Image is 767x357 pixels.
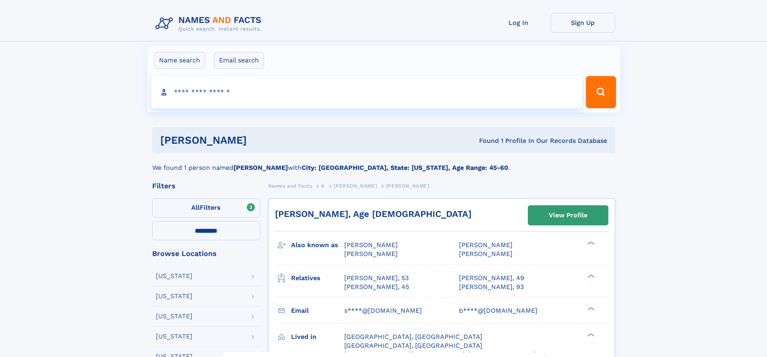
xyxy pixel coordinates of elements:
[302,164,508,171] b: City: [GEOGRAPHIC_DATA], State: [US_STATE], Age Range: 45-60
[156,293,192,299] div: [US_STATE]
[152,153,615,173] div: We found 1 person named with .
[152,182,260,190] div: Filters
[321,183,325,189] span: K
[549,206,587,225] div: View Profile
[191,204,200,211] span: All
[459,241,513,249] span: [PERSON_NAME]
[344,283,409,291] a: [PERSON_NAME], 45
[585,241,595,246] div: ❯
[344,342,482,349] span: [GEOGRAPHIC_DATA], [GEOGRAPHIC_DATA]
[528,206,608,225] a: View Profile
[154,52,205,69] label: Name search
[156,273,192,279] div: [US_STATE]
[152,198,260,218] label: Filters
[214,52,264,69] label: Email search
[386,183,429,189] span: [PERSON_NAME]
[585,273,595,279] div: ❯
[321,181,325,191] a: K
[275,209,471,219] a: [PERSON_NAME], Age [DEMOGRAPHIC_DATA]
[585,306,595,311] div: ❯
[585,332,595,337] div: ❯
[334,183,377,189] span: [PERSON_NAME]
[152,13,268,35] img: Logo Names and Facts
[152,250,260,257] div: Browse Locations
[268,181,312,191] a: Names and Facts
[156,333,192,340] div: [US_STATE]
[160,135,363,145] h1: [PERSON_NAME]
[459,283,524,291] a: [PERSON_NAME], 93
[459,250,513,258] span: [PERSON_NAME]
[344,250,398,258] span: [PERSON_NAME]
[291,304,344,318] h3: Email
[234,164,288,171] b: [PERSON_NAME]
[291,271,344,285] h3: Relatives
[334,181,377,191] a: [PERSON_NAME]
[459,274,524,283] a: [PERSON_NAME], 49
[291,330,344,344] h3: Lived in
[486,13,551,33] a: Log In
[151,76,583,108] input: search input
[156,313,192,320] div: [US_STATE]
[363,136,607,145] div: Found 1 Profile In Our Records Database
[344,274,409,283] a: [PERSON_NAME], 53
[291,238,344,252] h3: Also known as
[344,241,398,249] span: [PERSON_NAME]
[551,13,615,33] a: Sign Up
[586,76,616,108] button: Search Button
[344,333,482,340] span: [GEOGRAPHIC_DATA], [GEOGRAPHIC_DATA]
